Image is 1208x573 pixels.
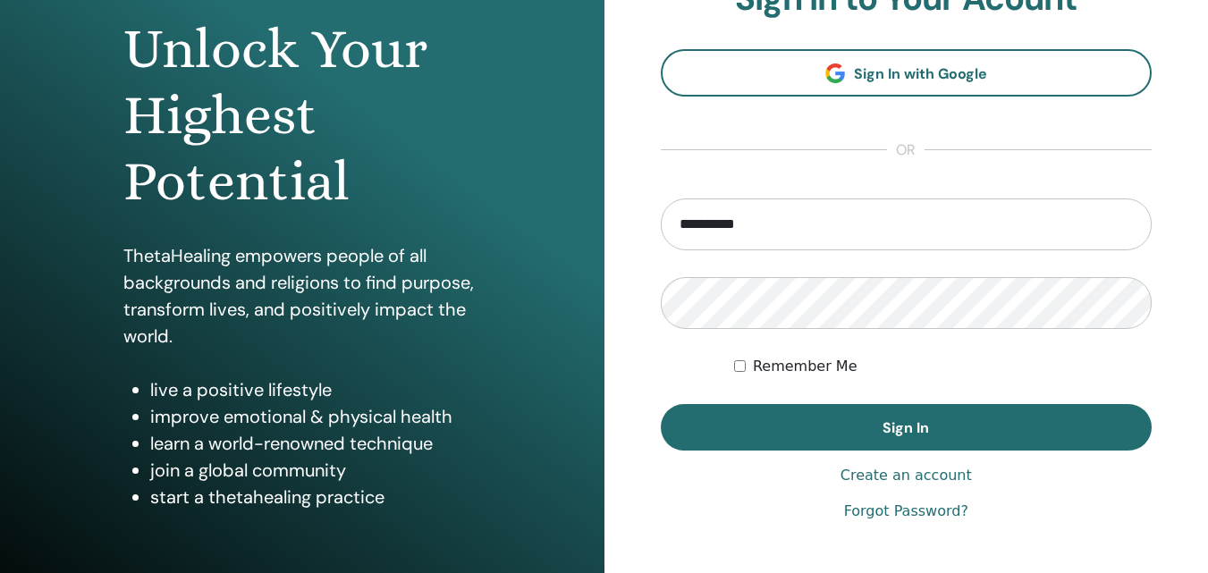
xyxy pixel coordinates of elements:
[753,356,857,377] label: Remember Me
[661,404,1153,451] button: Sign In
[150,403,481,430] li: improve emotional & physical health
[841,465,972,486] a: Create an account
[123,16,481,215] h1: Unlock Your Highest Potential
[661,49,1153,97] a: Sign In with Google
[854,64,987,83] span: Sign In with Google
[734,356,1152,377] div: Keep me authenticated indefinitely or until I manually logout
[150,430,481,457] li: learn a world-renowned technique
[150,457,481,484] li: join a global community
[887,139,925,161] span: or
[123,242,481,350] p: ThetaHealing empowers people of all backgrounds and religions to find purpose, transform lives, a...
[844,501,968,522] a: Forgot Password?
[883,418,929,437] span: Sign In
[150,484,481,510] li: start a thetahealing practice
[150,376,481,403] li: live a positive lifestyle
